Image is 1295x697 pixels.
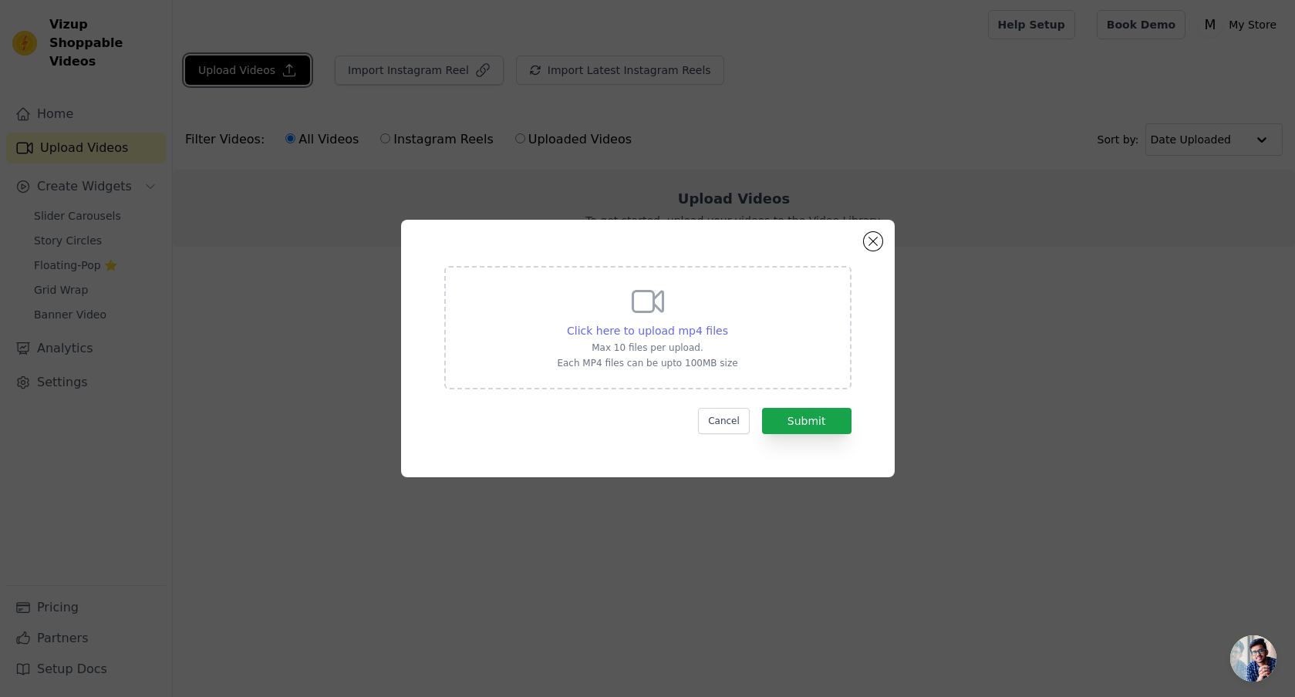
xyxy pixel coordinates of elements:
[567,325,728,337] span: Click here to upload mp4 files
[864,232,882,251] button: Close modal
[698,408,750,434] button: Cancel
[1230,635,1276,682] a: Open chat
[557,342,737,354] p: Max 10 files per upload.
[557,357,737,369] p: Each MP4 files can be upto 100MB size
[762,408,852,434] button: Submit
